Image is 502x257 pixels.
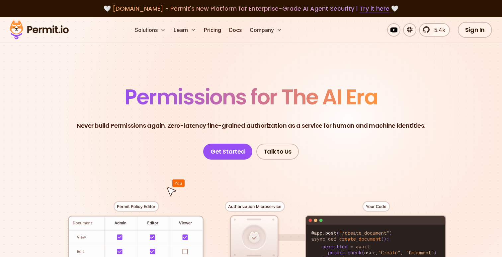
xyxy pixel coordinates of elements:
button: Company [247,23,285,37]
a: Pricing [201,23,224,37]
div: 🤍 🤍 [16,4,486,13]
span: [DOMAIN_NAME] - Permit's New Platform for Enterprise-Grade AI Agent Security | [113,4,389,13]
button: Solutions [132,23,168,37]
a: Docs [226,23,244,37]
span: 5.4k [430,26,445,34]
button: Learn [171,23,199,37]
p: Never build Permissions again. Zero-latency fine-grained authorization as a service for human and... [77,121,425,130]
span: Permissions for The AI Era [125,82,377,112]
a: Talk to Us [256,144,299,160]
a: 5.4k [419,23,450,37]
a: Try it here [360,4,389,13]
a: Get Started [203,144,252,160]
img: Permit logo [7,19,72,41]
a: Sign In [458,22,492,38]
